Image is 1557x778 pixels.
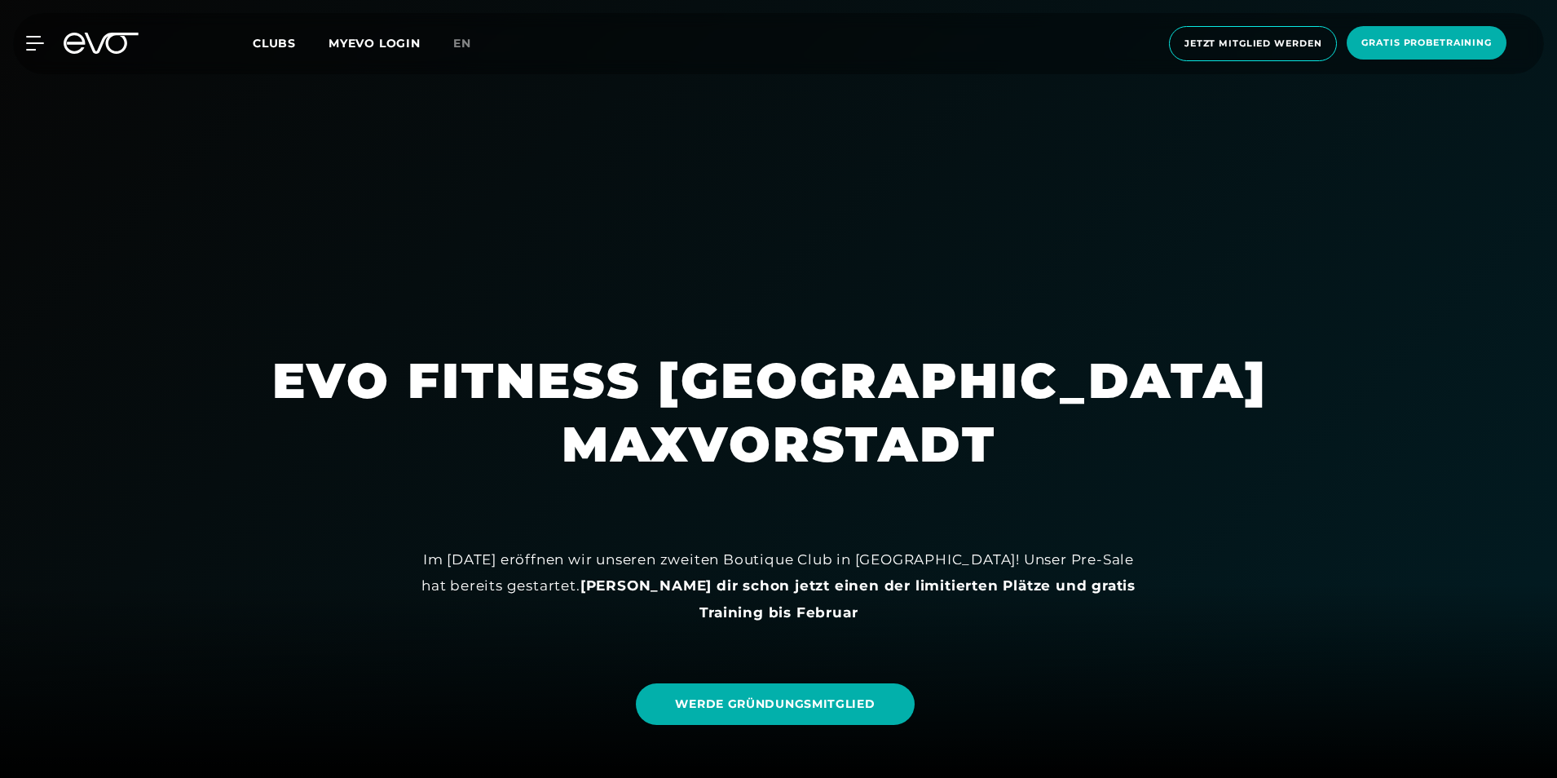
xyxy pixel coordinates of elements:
[329,36,421,51] a: MYEVO LOGIN
[1361,36,1492,50] span: Gratis Probetraining
[272,349,1285,476] h1: EVO FITNESS [GEOGRAPHIC_DATA] MAXVORSTADT
[1342,26,1511,61] a: Gratis Probetraining
[1184,37,1321,51] span: Jetzt Mitglied werden
[636,683,914,725] a: WERDE GRÜNDUNGSMITGLIED
[453,34,491,53] a: en
[453,36,471,51] span: en
[253,35,329,51] a: Clubs
[580,577,1136,620] strong: [PERSON_NAME] dir schon jetzt einen der limitierten Plätze und gratis Training bis Februar
[412,546,1145,625] div: Im [DATE] eröffnen wir unseren zweiten Boutique Club in [GEOGRAPHIC_DATA]! Unser Pre-Sale hat ber...
[675,696,875,713] span: WERDE GRÜNDUNGSMITGLIED
[253,36,296,51] span: Clubs
[1164,26,1342,61] a: Jetzt Mitglied werden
